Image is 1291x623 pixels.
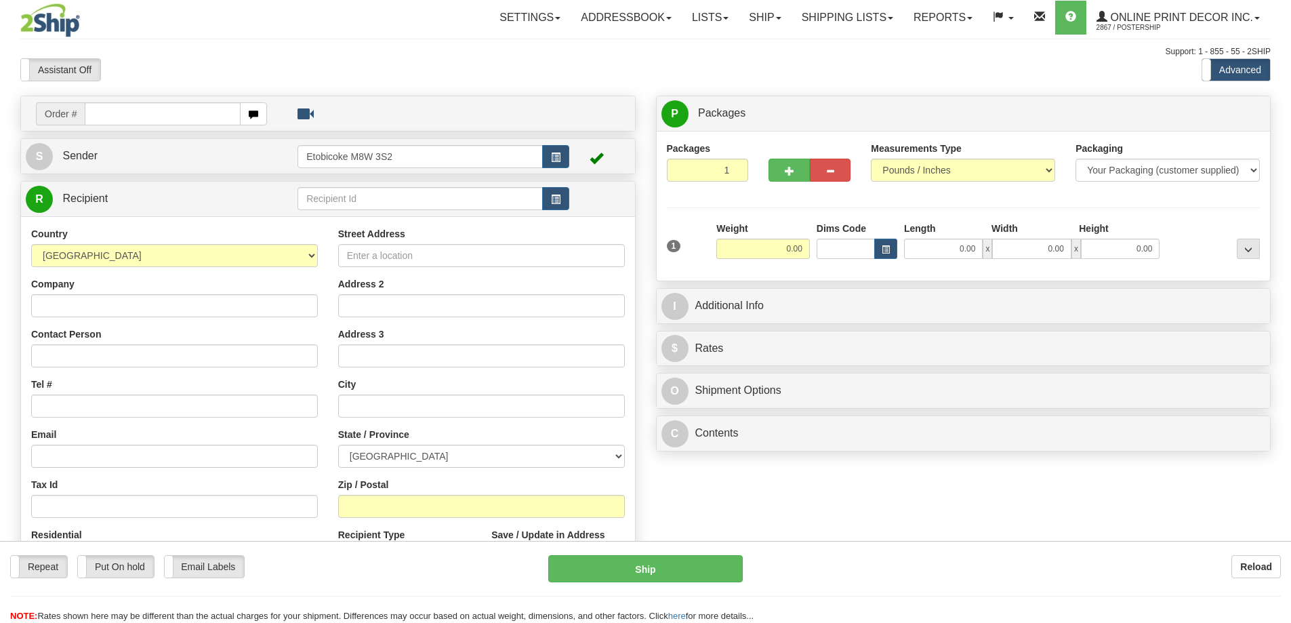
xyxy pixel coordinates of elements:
[904,222,936,235] label: Length
[1231,555,1281,578] button: Reload
[739,1,791,35] a: Ship
[489,1,571,35] a: Settings
[21,59,100,81] label: Assistant Off
[298,145,543,168] input: Sender Id
[1260,242,1290,380] iframe: chat widget
[903,1,983,35] a: Reports
[1075,142,1123,155] label: Packaging
[338,528,405,542] label: Recipient Type
[667,142,711,155] label: Packages
[661,420,1266,447] a: CContents
[661,335,689,362] span: $
[991,222,1018,235] label: Width
[548,555,743,582] button: Ship
[338,378,356,391] label: City
[1107,12,1253,23] span: Online Print Decor Inc.
[20,46,1271,58] div: Support: 1 - 855 - 55 - 2SHIP
[792,1,903,35] a: Shipping lists
[31,478,58,491] label: Tax Id
[338,478,389,491] label: Zip / Postal
[78,556,154,578] label: Put On hold
[983,239,992,259] span: x
[31,227,68,241] label: Country
[338,244,625,267] input: Enter a location
[31,528,82,542] label: Residential
[20,3,80,37] img: logo2867.jpg
[871,142,962,155] label: Measurements Type
[661,377,1266,405] a: OShipment Options
[668,611,686,621] a: here
[661,100,689,127] span: P
[661,100,1266,127] a: P Packages
[667,240,681,252] span: 1
[31,378,52,391] label: Tel #
[682,1,739,35] a: Lists
[26,185,268,213] a: R Recipient
[338,277,384,291] label: Address 2
[661,378,689,405] span: O
[338,327,384,341] label: Address 3
[491,528,624,555] label: Save / Update in Address Book
[1237,239,1260,259] div: ...
[10,611,37,621] span: NOTE:
[661,293,689,320] span: I
[31,327,101,341] label: Contact Person
[661,335,1266,363] a: $Rates
[1202,59,1270,81] label: Advanced
[661,292,1266,320] a: IAdditional Info
[298,187,543,210] input: Recipient Id
[338,428,409,441] label: State / Province
[338,227,405,241] label: Street Address
[26,186,53,213] span: R
[165,556,244,578] label: Email Labels
[26,142,298,170] a: S Sender
[1240,561,1272,572] b: Reload
[11,556,67,578] label: Repeat
[1086,1,1270,35] a: Online Print Decor Inc. 2867 / PosterShip
[661,420,689,447] span: C
[62,150,98,161] span: Sender
[571,1,682,35] a: Addressbook
[817,222,866,235] label: Dims Code
[26,143,53,170] span: S
[1071,239,1081,259] span: x
[1097,21,1198,35] span: 2867 / PosterShip
[31,428,56,441] label: Email
[31,277,75,291] label: Company
[1079,222,1109,235] label: Height
[698,107,745,119] span: Packages
[36,102,85,125] span: Order #
[716,222,747,235] label: Weight
[62,193,108,204] span: Recipient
